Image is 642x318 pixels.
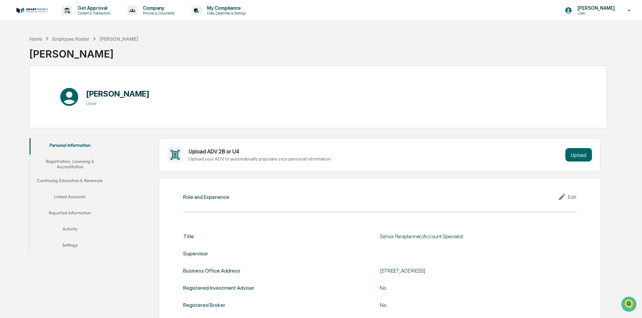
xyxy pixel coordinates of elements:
[183,285,254,291] div: Registered Investment Adviser
[13,85,43,92] span: Preclearance
[30,174,110,190] button: Continuing Education & Renewals
[55,85,83,92] span: Attestations
[380,285,548,291] div: No
[86,89,150,99] h1: [PERSON_NAME]
[572,5,618,11] p: [PERSON_NAME]
[7,14,122,25] p: How can we help?
[4,82,46,94] a: 🖐️Preclearance
[558,193,577,201] div: Edit
[86,101,150,106] h3: User
[137,5,178,11] p: Company
[29,36,42,42] div: Home
[380,268,548,274] div: [STREET_ADDRESS]
[7,51,19,64] img: 1746055101610-c473b297-6a78-478c-a979-82029cc54cd1
[30,206,110,222] button: Reported Information
[72,5,114,11] p: Get Approval
[30,138,110,154] button: Personal Information
[16,7,48,13] img: logo
[30,190,110,206] button: Linked Accounts
[202,11,249,15] p: Data, Deadlines & Settings
[380,302,548,308] div: No
[30,222,110,238] button: Activity
[52,36,89,42] div: Employee Roster
[46,82,86,94] a: 🗄️Attestations
[114,54,122,62] button: Start new chat
[137,11,178,15] p: Policies & Documents
[620,296,639,314] iframe: Open customer support
[7,85,12,91] div: 🖐️
[72,11,114,15] p: Content & Transactions
[202,5,249,11] p: My Compliance
[189,156,563,162] div: Upload your ADV to automatically populate your personal information.
[30,138,110,254] div: secondary tabs example
[29,42,138,60] div: [PERSON_NAME]
[30,238,110,254] button: Settings
[183,268,240,274] div: Business Office Address
[565,148,592,162] button: Upload
[47,114,81,119] a: Powered byPylon
[23,51,110,58] div: Start new chat
[183,233,194,240] div: Title
[189,148,563,155] div: Upload ADV 2B or U4
[49,85,54,91] div: 🗄️
[67,114,81,119] span: Pylon
[30,154,110,174] button: Registration, Licensing & Accreditation
[23,58,85,64] div: We're available if you need us!
[99,36,138,42] div: [PERSON_NAME]
[380,233,548,240] div: Senior Paraplanner/Account Specialist
[4,95,45,107] a: 🔎Data Lookup
[572,11,618,15] p: Users
[13,98,42,104] span: Data Lookup
[183,250,208,257] div: Supervisor
[183,302,225,308] div: Registered Broker
[7,98,12,104] div: 🔎
[183,194,229,200] div: Role and Experience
